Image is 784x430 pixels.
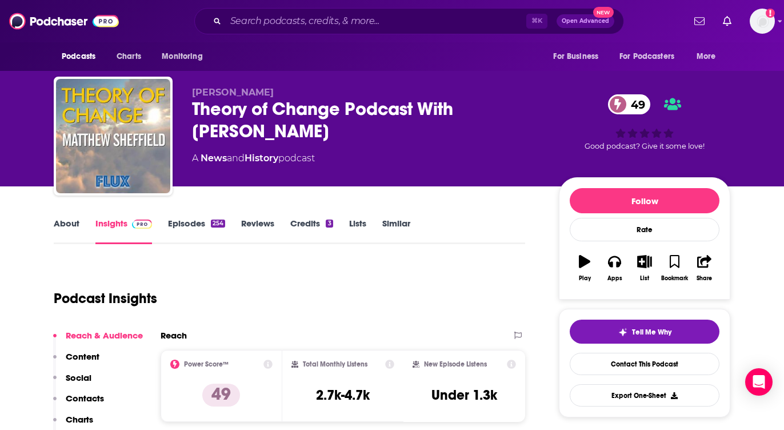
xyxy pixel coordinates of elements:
[619,49,674,65] span: For Podcasters
[570,218,719,241] div: Rate
[659,248,689,289] button: Bookmark
[599,248,629,289] button: Apps
[553,49,598,65] span: For Business
[431,387,497,404] h3: Under 1.3k
[424,360,487,368] h2: New Episode Listens
[66,330,143,341] p: Reach & Audience
[303,360,367,368] h2: Total Monthly Listens
[154,46,217,67] button: open menu
[168,218,225,244] a: Episodes254
[194,8,624,34] div: Search podcasts, credits, & more...
[697,49,716,65] span: More
[62,49,95,65] span: Podcasts
[593,7,614,18] span: New
[56,79,170,193] img: Theory of Change Podcast With Matthew Sheffield
[349,218,366,244] a: Lists
[562,18,609,24] span: Open Advanced
[53,372,91,393] button: Social
[184,360,229,368] h2: Power Score™
[632,328,671,337] span: Tell Me Why
[192,152,315,165] div: A podcast
[316,387,370,404] h3: 2.7k-4.7k
[690,248,719,289] button: Share
[192,87,274,98] span: [PERSON_NAME]
[619,94,651,114] span: 49
[66,414,93,425] p: Charts
[570,384,719,407] button: Export One-Sheet
[750,9,775,34] img: User Profile
[585,142,705,150] span: Good podcast? Give it some love!
[290,218,333,244] a: Credits3
[608,94,651,114] a: 49
[95,218,152,244] a: InsightsPodchaser Pro
[66,393,104,404] p: Contacts
[227,153,245,164] span: and
[326,220,333,228] div: 3
[745,368,773,396] div: Open Intercom Messenger
[162,49,202,65] span: Monitoring
[109,46,148,67] a: Charts
[66,351,99,362] p: Content
[690,11,709,31] a: Show notifications dropdown
[382,218,410,244] a: Similar
[750,9,775,34] button: Show profile menu
[570,248,599,289] button: Play
[211,220,225,228] div: 254
[689,46,730,67] button: open menu
[557,14,614,28] button: Open AdvancedNew
[612,46,691,67] button: open menu
[54,46,110,67] button: open menu
[226,12,526,30] input: Search podcasts, credits, & more...
[53,393,104,414] button: Contacts
[750,9,775,34] span: Logged in as Lizmwetzel
[66,372,91,383] p: Social
[607,275,622,282] div: Apps
[570,353,719,375] a: Contact This Podcast
[53,330,143,351] button: Reach & Audience
[161,330,187,341] h2: Reach
[640,275,649,282] div: List
[53,351,99,372] button: Content
[202,384,240,407] p: 49
[579,275,591,282] div: Play
[718,11,736,31] a: Show notifications dropdown
[201,153,227,164] a: News
[54,290,157,307] h1: Podcast Insights
[570,188,719,213] button: Follow
[697,275,712,282] div: Share
[630,248,659,289] button: List
[559,87,730,158] div: 49Good podcast? Give it some love!
[545,46,613,67] button: open menu
[132,220,152,229] img: Podchaser Pro
[661,275,688,282] div: Bookmark
[9,10,119,32] img: Podchaser - Follow, Share and Rate Podcasts
[570,320,719,344] button: tell me why sparkleTell Me Why
[241,218,274,244] a: Reviews
[117,49,141,65] span: Charts
[54,218,79,244] a: About
[618,328,627,337] img: tell me why sparkle
[766,9,775,18] svg: Add a profile image
[526,14,547,29] span: ⌘ K
[245,153,278,164] a: History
